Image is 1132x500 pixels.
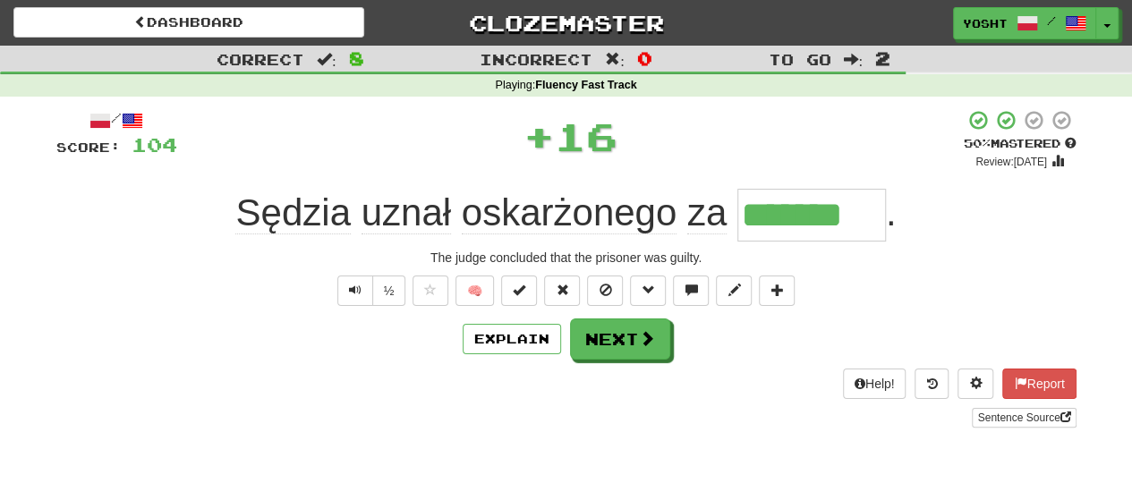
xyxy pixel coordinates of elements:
span: 2 [875,47,890,69]
span: : [605,52,625,67]
span: Yosht [963,15,1008,31]
span: Correct [217,50,304,68]
button: Reset to 0% Mastered (alt+r) [544,275,580,306]
a: Sentence Source [972,408,1076,428]
button: Discuss sentence (alt+u) [673,275,709,306]
span: / [1047,14,1056,27]
button: Set this sentence to 100% Mastered (alt+m) [501,275,537,306]
button: Explain [463,324,561,354]
span: : [317,52,336,67]
div: / [56,109,177,131]
button: Ignore sentence (alt+i) [587,275,623,306]
span: Score: [56,140,121,155]
div: Text-to-speech controls [334,275,406,306]
button: ½ [372,275,406,306]
span: Incorrect [480,50,592,68]
span: To go [768,50,830,68]
span: za [687,191,727,234]
strong: Fluency Fast Track [535,79,636,91]
button: Play sentence audio (ctl+space) [337,275,373,306]
button: Next [570,318,670,360]
span: 8 [349,47,364,69]
span: 50 % [964,136,991,150]
span: 104 [132,133,177,156]
small: Review: [DATE] [975,156,1047,168]
a: Clozemaster [391,7,742,38]
div: Mastered [964,136,1077,152]
button: Report [1002,369,1076,399]
button: Favorite sentence (alt+f) [413,275,448,306]
div: The judge concluded that the prisoner was guilty. [56,249,1077,267]
span: oskarżonego [462,191,677,234]
button: Add to collection (alt+a) [759,275,795,306]
a: Dashboard [13,7,364,38]
button: Edit sentence (alt+d) [716,275,752,306]
button: Round history (alt+y) [915,369,949,399]
span: . [886,191,897,233]
span: uznał [362,191,451,234]
span: 0 [637,47,652,69]
button: Help! [843,369,906,399]
button: Grammar (alt+g) [630,275,666,306]
span: Sędzia [235,191,350,234]
button: 🧠 [455,275,494,306]
span: 16 [555,114,617,158]
a: Yosht / [953,7,1096,39]
span: + [523,109,555,163]
span: : [843,52,863,67]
